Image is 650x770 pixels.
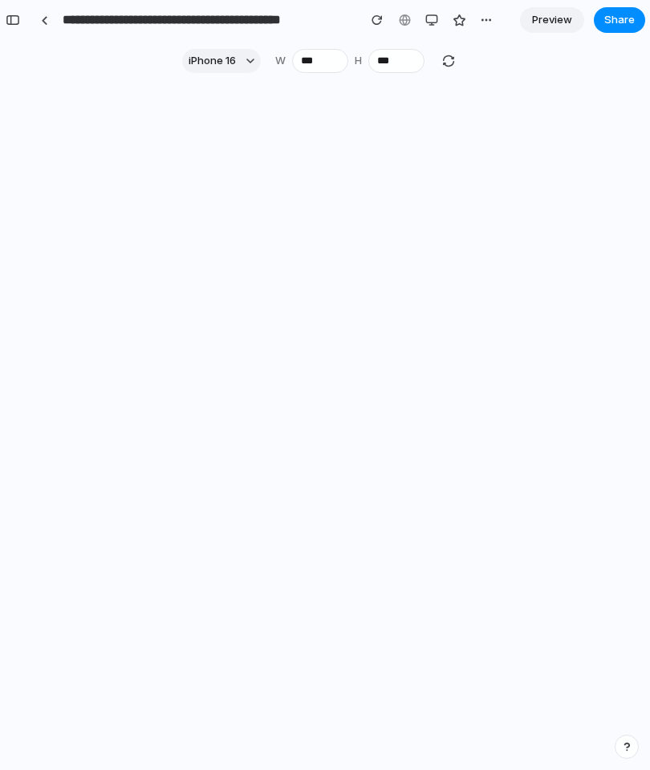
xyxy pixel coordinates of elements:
[594,7,645,33] button: Share
[189,53,236,69] span: iPhone 16
[532,12,572,28] span: Preview
[355,53,362,69] label: H
[275,53,286,69] label: W
[182,49,261,73] button: iPhone 16
[520,7,584,33] a: Preview
[604,12,635,28] span: Share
